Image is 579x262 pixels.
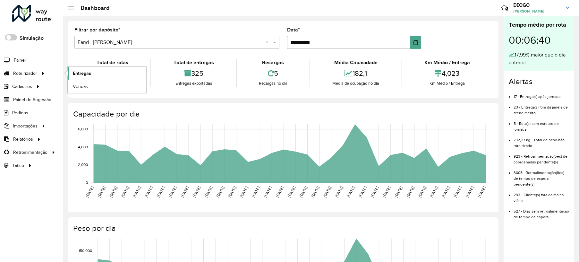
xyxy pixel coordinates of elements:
[513,2,561,8] h3: DIOGO
[405,186,415,198] text: [DATE]
[263,186,272,198] text: [DATE]
[192,186,201,198] text: [DATE]
[509,21,569,29] div: Tempo médio por rota
[477,186,486,198] text: [DATE]
[266,39,271,46] span: Clear all
[73,224,492,233] h4: Peso por dia
[12,162,24,169] span: Tático
[238,66,308,80] div: 5
[68,80,146,93] a: Vendas
[13,70,37,77] span: Roteirizador
[430,186,439,198] text: [DATE]
[404,59,490,66] div: Km Médio / Entrega
[204,186,213,198] text: [DATE]
[74,26,120,34] label: Filtrar por depósito
[144,186,153,198] text: [DATE]
[85,186,94,198] text: [DATE]
[410,36,421,49] button: Choose Date
[153,66,234,80] div: 325
[68,67,146,80] a: Entregas
[13,96,51,103] span: Painel de Sugestão
[514,165,569,187] li: 3005 - Retroalimentação(ões) de tempo de espera pendente(s)
[514,132,569,149] li: 792,27 kg - Total de peso não roteirizado
[513,8,561,14] span: [PERSON_NAME]
[168,186,177,198] text: [DATE]
[312,59,400,66] div: Média Capacidade
[180,186,189,198] text: [DATE]
[514,116,569,132] li: 5 - Rota(s) com estouro de jornada
[382,186,391,198] text: [DATE]
[20,34,44,42] label: Simulação
[275,186,284,198] text: [DATE]
[12,109,28,116] span: Pedidos
[514,89,569,100] li: 17 - Entrega(s) após jornada
[120,186,130,198] text: [DATE]
[13,149,47,156] span: Retroalimentação
[287,26,300,34] label: Data
[78,163,88,167] text: 2,000
[239,186,249,198] text: [DATE]
[108,186,118,198] text: [DATE]
[441,186,451,198] text: [DATE]
[78,145,88,149] text: 4,000
[498,1,512,15] a: Contato Rápido
[514,100,569,116] li: 23 - Entrega(s) fora da janela de atendimento
[153,59,234,66] div: Total de entregas
[73,109,492,119] h4: Capacidade por dia
[346,186,355,198] text: [DATE]
[334,186,344,198] text: [DATE]
[153,80,234,87] div: Entregas exportadas
[299,186,308,198] text: [DATE]
[86,180,88,185] text: 0
[97,186,106,198] text: [DATE]
[312,66,400,80] div: 182,1
[370,186,379,198] text: [DATE]
[404,80,490,87] div: Km Médio / Entrega
[287,186,296,198] text: [DATE]
[509,29,569,51] div: 00:06:40
[514,149,569,165] li: 923 - Retroalimentação(ões) de coordenadas pendente(s)
[238,80,308,87] div: Recargas no dia
[514,187,569,204] li: 293 - Cliente(s) fora da malha viária
[132,186,141,198] text: [DATE]
[156,186,165,198] text: [DATE]
[509,51,569,66] div: 17,99% maior que o dia anterior
[12,83,32,90] span: Cadastros
[312,80,400,87] div: Média de ocupação no dia
[404,66,490,80] div: 4,023
[509,77,569,86] h4: Alertas
[216,186,225,198] text: [DATE]
[78,127,88,131] text: 6,000
[514,204,569,220] li: 527 - Dias sem retroalimentação de tempo de espera
[453,186,463,198] text: [DATE]
[358,186,367,198] text: [DATE]
[465,186,474,198] text: [DATE]
[227,186,237,198] text: [DATE]
[251,186,260,198] text: [DATE]
[74,4,110,12] h2: Dashboard
[13,136,33,143] span: Relatórios
[311,186,320,198] text: [DATE]
[73,70,91,77] span: Entregas
[14,57,26,64] span: Painel
[73,83,88,90] span: Vendas
[322,186,332,198] text: [DATE]
[418,186,427,198] text: [DATE]
[79,249,92,253] text: 150,000
[238,59,308,66] div: Recargas
[76,59,149,66] div: Total de rotas
[394,186,403,198] text: [DATE]
[13,123,38,129] span: Importações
